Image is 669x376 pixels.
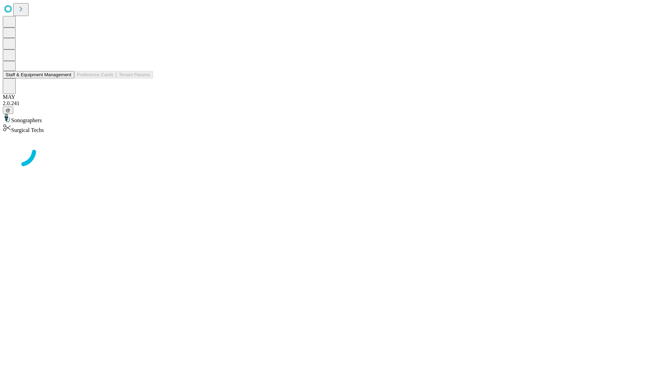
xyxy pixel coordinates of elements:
[3,94,666,100] div: MAY
[3,100,666,107] div: 2.0.241
[74,71,116,78] button: Preference Cards
[6,108,10,113] span: @
[3,114,666,124] div: Sonographers
[3,107,13,114] button: @
[116,71,153,78] button: Tenant Params
[3,124,666,133] div: Surgical Techs
[3,71,74,78] button: Staff & Equipment Management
